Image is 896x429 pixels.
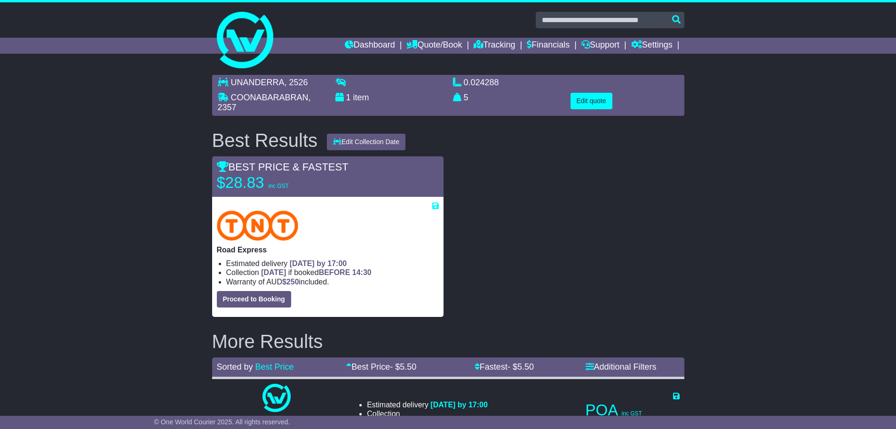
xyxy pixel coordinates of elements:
span: UNANDERRA [231,78,285,87]
span: - $ [390,362,416,372]
img: One World Courier: Same Day Nationwide(quotes take 0.5-1 hour) [262,384,291,412]
a: Support [581,38,619,54]
button: Proceed to Booking [217,291,291,308]
span: 14:30 [352,268,372,276]
span: 5.50 [400,362,416,372]
button: Edit Collection Date [327,134,405,150]
span: inc GST [622,410,642,417]
a: Tracking [474,38,515,54]
a: Settings [631,38,673,54]
span: - $ [507,362,534,372]
span: 0.024288 [464,78,499,87]
a: Best Price- $5.50 [346,362,416,372]
span: Sorted by [217,362,253,372]
div: Best Results [207,130,323,151]
span: if booked [261,268,371,276]
span: © One World Courier 2025. All rights reserved. [154,418,290,426]
span: , 2357 [218,93,311,113]
span: COONABARABRAN [231,93,309,102]
span: BEFORE [319,268,350,276]
p: $28.83 [217,173,334,192]
a: Quote/Book [406,38,462,54]
li: Estimated delivery [367,400,488,409]
h2: More Results [212,331,684,352]
li: Collection [367,409,488,418]
span: [DATE] [261,268,286,276]
span: , 2526 [285,78,308,87]
span: 1 [346,93,351,102]
button: Edit quote [571,93,612,109]
span: inc GST [269,183,289,189]
span: $ [282,278,299,286]
span: 250 [286,278,299,286]
span: [DATE] by 17:00 [290,259,347,267]
p: Road Express [217,245,439,254]
li: Estimated delivery [226,259,439,268]
span: 5 [464,93,468,102]
span: [DATE] by 17:00 [430,401,488,409]
span: item [353,93,369,102]
li: Collection [226,268,439,277]
a: Dashboard [345,38,395,54]
span: 5.50 [517,362,534,372]
span: BEST PRICE & FASTEST [217,161,349,173]
p: POA [586,401,680,420]
a: Financials [527,38,570,54]
a: Fastest- $5.50 [475,362,534,372]
a: Best Price [255,362,294,372]
img: TNT Domestic: Road Express [217,210,299,241]
li: Warranty of AUD included. [226,277,439,286]
a: Additional Filters [586,362,657,372]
